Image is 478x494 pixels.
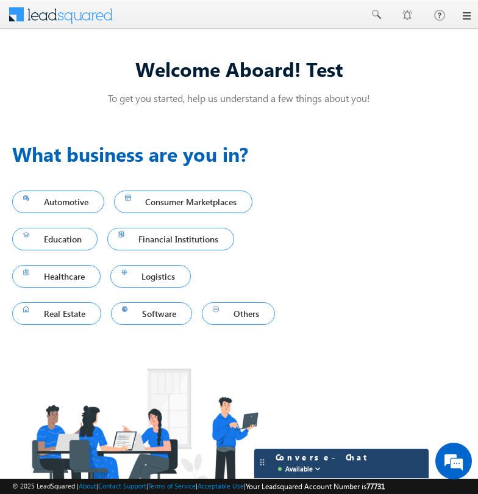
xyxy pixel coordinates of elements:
[285,463,313,475] span: Available
[23,268,90,285] span: Healthcare
[12,481,385,492] span: © 2025 LeadSquared | | | | |
[121,268,180,285] span: Logistics
[257,457,267,467] img: carter-drag
[366,482,385,491] span: 77731
[313,464,323,474] img: down-arrow
[12,92,466,104] p: To get you started, help us understand a few things about you!
[23,305,90,322] span: Real Estate
[12,56,466,82] div: Welcome Aboard! Test
[148,482,196,490] a: Terms of Service
[125,194,242,210] span: Consumer Marketplaces
[213,305,264,322] span: Others
[122,305,182,322] span: Software
[98,482,146,490] a: Contact Support
[198,482,244,490] a: Acceptable Use
[276,452,369,475] span: Converse - Chat
[12,139,287,169] h3: What business are you in?
[23,231,87,247] span: Education
[118,231,224,247] span: Financial Institutions
[23,194,93,210] span: Automotive
[246,482,385,491] span: Your Leadsquared Account Number is
[79,482,96,490] a: About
